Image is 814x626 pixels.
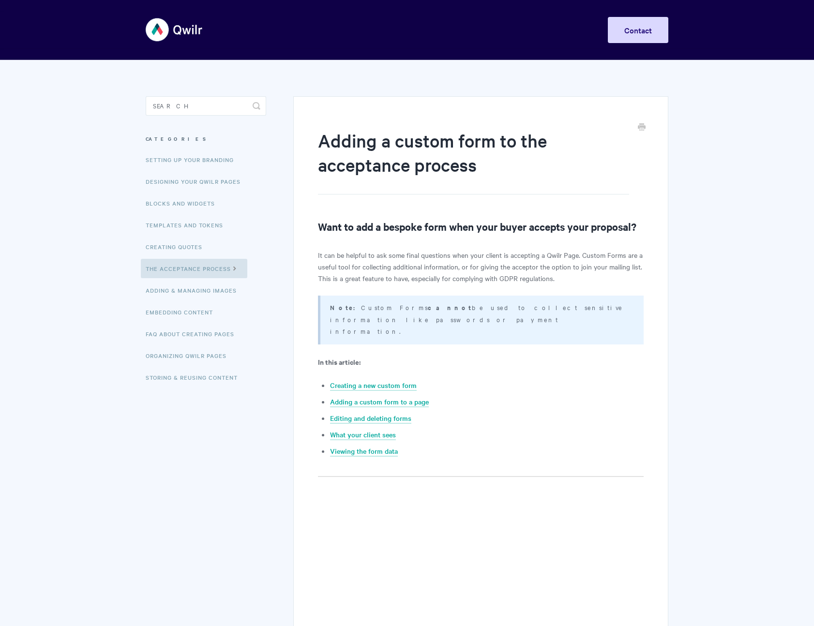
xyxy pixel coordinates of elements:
[330,303,361,312] strong: Note:
[146,346,234,365] a: Organizing Qwilr Pages
[608,17,668,43] a: Contact
[146,324,241,343] a: FAQ About Creating Pages
[146,215,230,235] a: Templates and Tokens
[146,237,210,256] a: Creating Quotes
[146,172,248,191] a: Designing Your Qwilr Pages
[330,301,632,337] p: Custom Forms be used to collect sensitive information like passwords or payment information.
[146,281,244,300] a: Adding & Managing Images
[330,430,396,440] a: What your client sees
[330,397,429,407] a: Adding a custom form to a page
[146,194,222,213] a: Blocks and Widgets
[330,380,417,391] a: Creating a new custom form
[330,446,398,457] a: Viewing the form data
[146,12,203,48] img: Qwilr Help Center
[330,413,411,424] a: Editing and deleting forms
[318,128,629,194] h1: Adding a custom form to the acceptance process
[638,122,646,133] a: Print this Article
[318,357,361,367] strong: In this article:
[146,302,220,322] a: Embedding Content
[146,368,245,387] a: Storing & Reusing Content
[428,303,472,312] strong: cannot
[318,219,644,234] h2: Want to add a bespoke form when your buyer accepts your proposal?
[141,259,247,278] a: The Acceptance Process
[318,249,644,284] p: It can be helpful to ask some final questions when your client is accepting a Qwilr Page. Custom ...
